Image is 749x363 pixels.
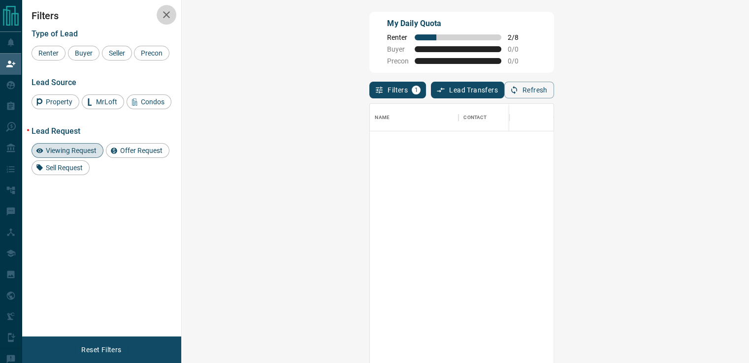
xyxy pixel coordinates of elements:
button: Reset Filters [75,341,128,358]
div: Contact [458,104,537,131]
div: Viewing Request [32,143,103,158]
div: Sell Request [32,160,90,175]
span: MrLoft [93,98,121,106]
div: Offer Request [106,143,169,158]
h2: Filters [32,10,171,22]
span: Condos [137,98,168,106]
span: 1 [413,87,420,93]
span: 0 / 0 [507,57,529,65]
div: Renter [32,46,65,60]
div: MrLoft [82,94,124,109]
span: Buyer [387,45,409,53]
span: 0 / 0 [507,45,529,53]
p: My Daily Quota [387,18,529,30]
span: Lead Source [32,78,76,87]
span: 2 / 8 [507,33,529,41]
div: Seller [102,46,132,60]
span: Renter [35,49,62,57]
div: Buyer [68,46,99,60]
span: Lead Request [32,126,80,136]
div: Name [370,104,458,131]
span: Offer Request [117,147,166,154]
span: Property [42,98,76,106]
span: Buyer [71,49,96,57]
div: Condos [127,94,171,109]
button: Refresh [504,82,554,98]
span: Type of Lead [32,29,78,38]
button: Filters1 [369,82,426,98]
span: Sell Request [42,164,86,172]
span: Seller [105,49,129,57]
span: Precon [137,49,166,57]
span: Renter [387,33,409,41]
div: Property [32,94,79,109]
div: Precon [134,46,169,60]
span: Viewing Request [42,147,100,154]
div: Contact [463,104,487,131]
button: Lead Transfers [431,82,504,98]
span: Precon [387,57,409,65]
div: Name [375,104,390,131]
